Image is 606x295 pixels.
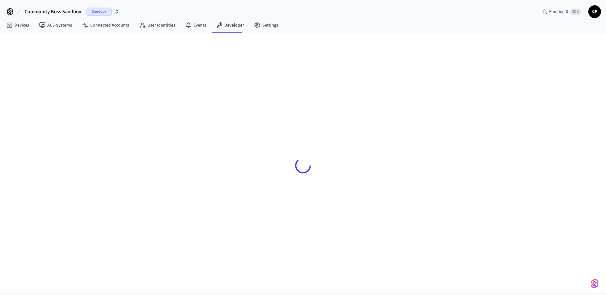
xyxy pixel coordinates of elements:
span: Sandbox [86,8,112,16]
a: ACS Systems [34,20,77,31]
a: Settings [249,20,283,31]
a: Connected Accounts [77,20,134,31]
a: Devices [1,20,34,31]
a: Events [180,20,211,31]
a: Developer [211,20,249,31]
a: User Identities [134,20,180,31]
span: Community Boss Sandbox [25,8,81,15]
div: Find by ID⌘ K [537,6,586,17]
span: CP [589,6,600,17]
button: CP [588,5,601,18]
span: ⌘ K [570,9,581,15]
img: SeamLogoGradient.69752ec5.svg [591,279,598,289]
span: Find by ID [549,9,568,15]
